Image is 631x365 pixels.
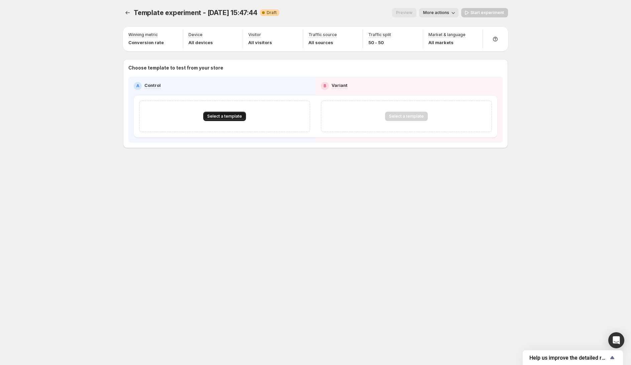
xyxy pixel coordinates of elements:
p: Market & language [428,32,466,37]
button: Select a template [203,112,246,121]
p: Conversion rate [128,39,164,46]
span: Select a template [207,114,242,119]
p: Winning metric [128,32,158,37]
p: Variant [332,82,348,89]
button: Show survey - Help us improve the detailed report for A/B campaigns [529,354,616,362]
div: Open Intercom Messenger [608,332,624,348]
p: All devices [188,39,213,46]
p: Traffic split [368,32,391,37]
span: Help us improve the detailed report for A/B campaigns [529,355,608,361]
p: 50 - 50 [368,39,391,46]
span: More actions [423,10,449,15]
p: Traffic source [308,32,337,37]
p: All markets [428,39,466,46]
p: All visitors [248,39,272,46]
h2: B [324,83,326,89]
button: Experiments [123,8,132,17]
p: Control [144,82,161,89]
button: More actions [419,8,459,17]
p: Device [188,32,203,37]
p: Visitor [248,32,261,37]
p: Choose template to test from your store [128,65,503,71]
h2: A [136,83,139,89]
p: All sources [308,39,337,46]
span: Draft [267,10,277,15]
span: Template experiment - [DATE] 15:47:44 [134,9,257,17]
